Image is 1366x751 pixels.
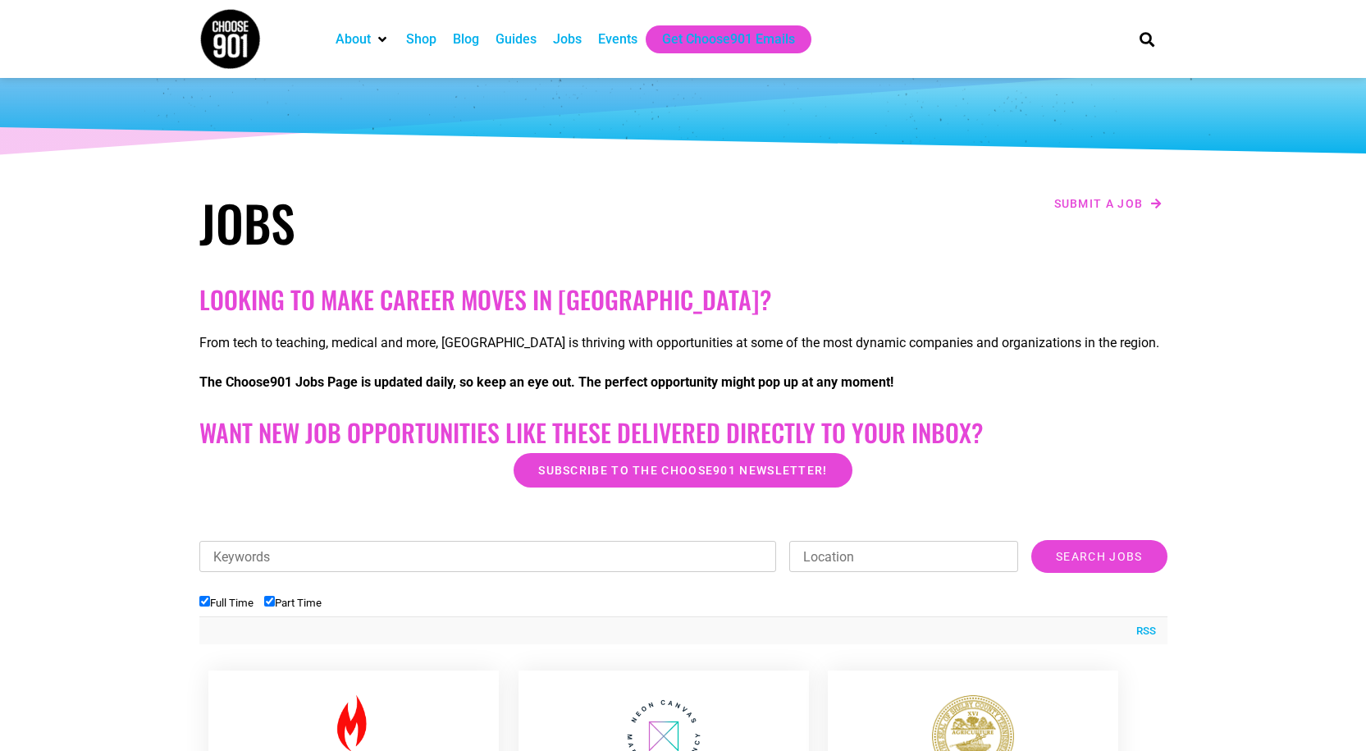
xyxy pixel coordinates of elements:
[662,30,795,49] a: Get Choose901 Emails
[199,193,675,252] h1: Jobs
[264,597,322,609] label: Part Time
[199,597,254,609] label: Full Time
[199,333,1167,353] p: From tech to teaching, medical and more, [GEOGRAPHIC_DATA] is thriving with opportunities at some...
[336,30,371,49] a: About
[1054,198,1144,209] span: Submit a job
[453,30,479,49] a: Blog
[199,596,210,607] input: Full Time
[199,541,777,572] input: Keywords
[199,285,1167,314] h2: Looking to make career moves in [GEOGRAPHIC_DATA]?
[553,30,582,49] a: Jobs
[496,30,537,49] a: Guides
[538,465,827,476] span: Subscribe to the Choose901 newsletter!
[514,453,852,488] a: Subscribe to the Choose901 newsletter!
[264,596,275,607] input: Part Time
[199,374,893,390] strong: The Choose901 Jobs Page is updated daily, so keep an eye out. The perfect opportunity might pop u...
[789,541,1018,572] input: Location
[199,418,1167,447] h2: Want New Job Opportunities like these Delivered Directly to your Inbox?
[327,25,1112,53] nav: Main nav
[598,30,637,49] a: Events
[1133,25,1160,53] div: Search
[1049,193,1167,214] a: Submit a job
[327,25,398,53] div: About
[1128,623,1156,639] a: RSS
[1031,540,1167,573] input: Search Jobs
[406,30,436,49] a: Shop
